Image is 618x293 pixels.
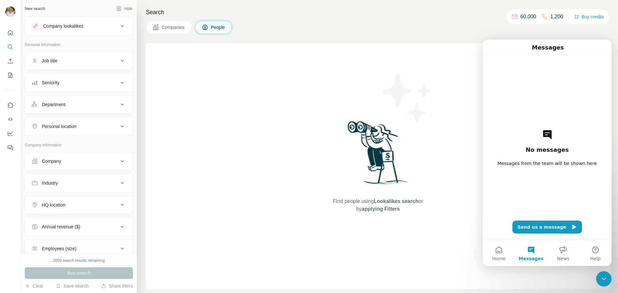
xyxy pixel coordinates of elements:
[211,24,226,31] span: People
[520,13,536,21] p: 60,000
[43,23,83,29] div: Company lookalikes
[42,158,61,164] div: Company
[53,258,105,263] div: 2000 search results remaining
[42,101,65,108] div: Department
[374,198,418,204] span: Lookalikes search
[5,41,15,53] button: Search
[25,53,133,69] button: Job title
[25,18,133,34] button: Company lookalikes
[42,123,76,130] div: Personal location
[42,202,65,208] div: HQ location
[56,283,89,289] button: Save search
[25,241,133,256] button: Employees (size)
[550,13,563,21] p: 1,200
[101,283,133,289] button: Share filters
[574,12,604,21] button: Buy credits
[25,142,133,148] p: Company information
[25,42,133,48] p: Personal information
[378,69,436,127] img: Surfe Illustration - Stars
[42,180,58,186] div: Industry
[112,4,137,14] button: Hide
[25,175,133,191] button: Industry
[25,283,43,289] button: Clear
[25,97,133,112] button: Department
[5,69,15,81] button: My lists
[42,79,59,86] div: Seniority
[5,99,15,111] button: Use Surfe on LinkedIn
[5,27,15,39] button: Quick start
[42,224,80,230] div: Annual revenue ($)
[5,55,15,67] button: Enrich CSV
[25,6,45,12] div: New search
[596,271,612,287] iframe: Intercom live chat
[42,58,57,64] div: Job title
[146,8,610,17] h4: Search
[25,75,133,90] button: Seniority
[345,119,412,191] img: Surfe Illustration - Woman searching with binoculars
[25,197,133,213] button: HQ location
[5,128,15,139] button: Dashboard
[162,24,185,31] span: Companies
[42,245,76,252] div: Employees (size)
[362,206,400,212] span: applying Filters
[483,40,612,266] iframe: Intercom live chat
[25,119,133,134] button: Personal location
[5,114,15,125] button: Use Surfe API
[25,153,133,169] button: Company
[326,197,429,213] span: Find people using or by
[25,219,133,234] button: Annual revenue ($)
[5,142,15,153] button: Feedback
[5,6,15,17] img: Avatar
